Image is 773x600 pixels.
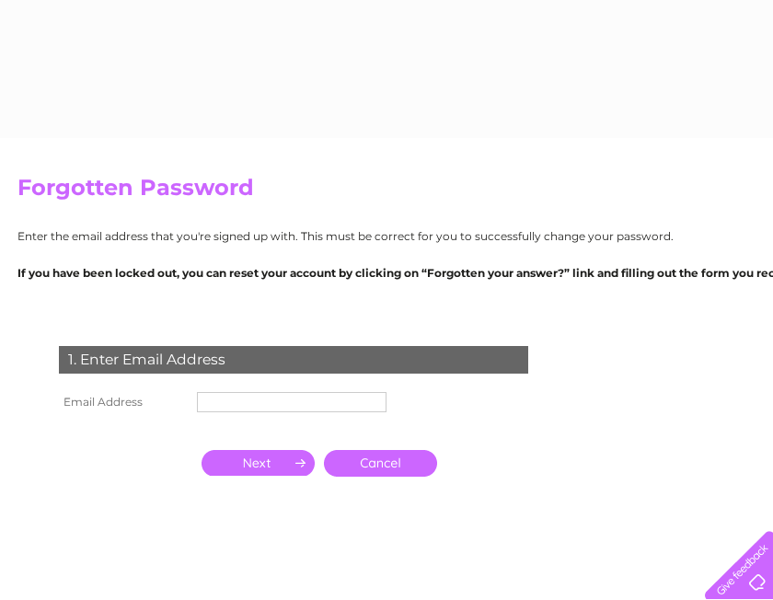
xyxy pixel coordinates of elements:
a: Cancel [324,450,437,477]
div: 1. Enter Email Address [59,346,528,374]
th: Email Address [54,387,192,417]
